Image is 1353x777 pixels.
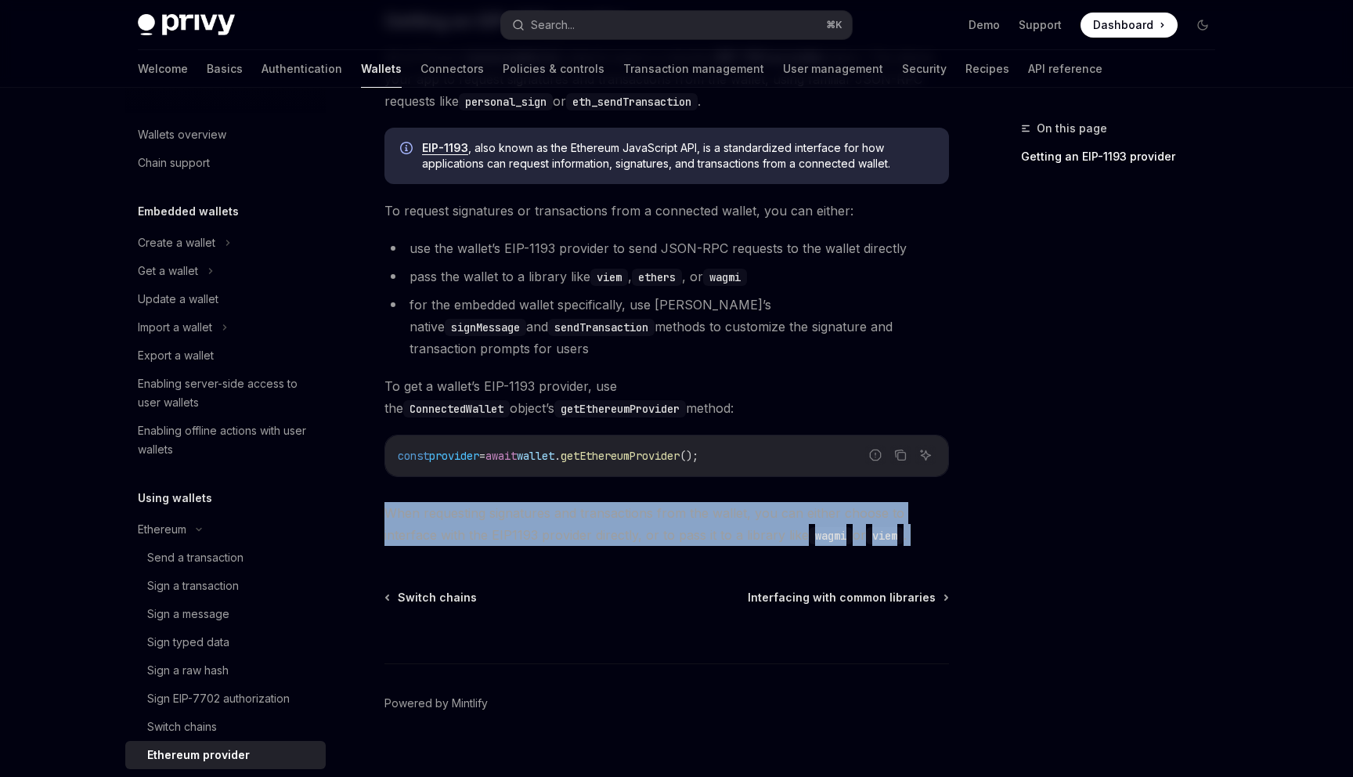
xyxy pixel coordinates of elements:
[561,449,680,463] span: getEthereumProvider
[125,685,326,713] a: Sign EIP-7702 authorization
[1093,17,1153,33] span: Dashboard
[398,590,477,605] span: Switch chains
[680,449,698,463] span: ();
[420,50,484,88] a: Connectors
[138,421,316,459] div: Enabling offline actions with user wallets
[138,489,212,508] h5: Using wallets
[138,318,212,337] div: Import a wallet
[147,746,250,764] div: Ethereum provider
[590,269,628,286] code: viem
[429,449,479,463] span: provider
[422,141,468,155] a: EIP-1193
[147,689,290,708] div: Sign EIP-7702 authorization
[422,140,933,172] span: , also known as the Ethereum JavaScript API, is a standardized interface for how applications can...
[138,262,198,280] div: Get a wallet
[125,713,326,741] a: Switch chains
[969,17,1000,33] a: Demo
[138,202,239,221] h5: Embedded wallets
[748,590,936,605] span: Interfacing with common libraries
[1037,119,1107,138] span: On this page
[361,50,402,88] a: Wallets
[384,375,949,419] span: To get a wallet’s EIP-1193 provider, use the object’s method:
[865,445,886,465] button: Report incorrect code
[554,400,686,417] code: getEthereumProvider
[783,50,883,88] a: User management
[384,294,949,360] li: for the embedded wallet specifically, use [PERSON_NAME]’s native and methods to customize the sig...
[503,50,604,88] a: Policies & controls
[403,400,510,417] code: ConnectedWallet
[207,50,243,88] a: Basics
[138,520,186,539] div: Ethereum
[400,142,416,157] svg: Info
[125,572,326,600] a: Sign a transaction
[485,449,517,463] span: await
[479,449,485,463] span: =
[1028,50,1102,88] a: API reference
[147,576,239,595] div: Sign a transaction
[384,502,949,546] span: When requesting signatures and transactions from the wallet, you can either choose to interface w...
[384,200,949,222] span: To request signatures or transactions from a connected wallet, you can either:
[125,628,326,656] a: Sign typed data
[147,633,229,652] div: Sign typed data
[459,93,553,110] code: personal_sign
[125,342,326,370] a: Export a wallet
[125,370,326,417] a: Enabling server-side access to user wallets
[915,445,936,465] button: Ask AI
[566,93,698,110] code: eth_sendTransaction
[548,319,655,336] code: sendTransaction
[147,548,244,567] div: Send a transaction
[809,527,853,544] code: wagmi
[748,590,947,605] a: Interfacing with common libraries
[384,266,949,287] li: pass the wallet to a library like , , or
[1021,144,1228,169] a: Getting an EIP-1193 provider
[125,121,326,149] a: Wallets overview
[826,19,842,31] span: ⌘ K
[138,125,226,144] div: Wallets overview
[138,154,210,172] div: Chain support
[517,449,554,463] span: wallet
[501,11,852,39] button: Search...⌘K
[125,149,326,177] a: Chain support
[125,285,326,313] a: Update a wallet
[138,14,235,36] img: dark logo
[147,717,217,736] div: Switch chains
[125,417,326,464] a: Enabling offline actions with user wallets
[125,544,326,572] a: Send a transaction
[1019,17,1062,33] a: Support
[965,50,1009,88] a: Recipes
[866,527,904,544] code: viem
[138,290,218,309] div: Update a wallet
[138,233,215,252] div: Create a wallet
[902,50,947,88] a: Security
[703,269,747,286] code: wagmi
[398,449,429,463] span: const
[1081,13,1178,38] a: Dashboard
[531,16,575,34] div: Search...
[384,237,949,259] li: use the wallet’s EIP-1193 provider to send JSON-RPC requests to the wallet directly
[125,656,326,685] a: Sign a raw hash
[623,50,764,88] a: Transaction management
[262,50,342,88] a: Authentication
[147,661,229,680] div: Sign a raw hash
[1190,13,1215,38] button: Toggle dark mode
[138,374,316,412] div: Enabling server-side access to user wallets
[554,449,561,463] span: .
[445,319,526,336] code: signMessage
[632,269,682,286] code: ethers
[125,741,326,769] a: Ethereum provider
[138,346,214,365] div: Export a wallet
[138,50,188,88] a: Welcome
[386,590,477,605] a: Switch chains
[147,605,229,623] div: Sign a message
[890,445,911,465] button: Copy the contents from the code block
[125,600,326,628] a: Sign a message
[384,696,488,711] a: Powered by Mintlify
